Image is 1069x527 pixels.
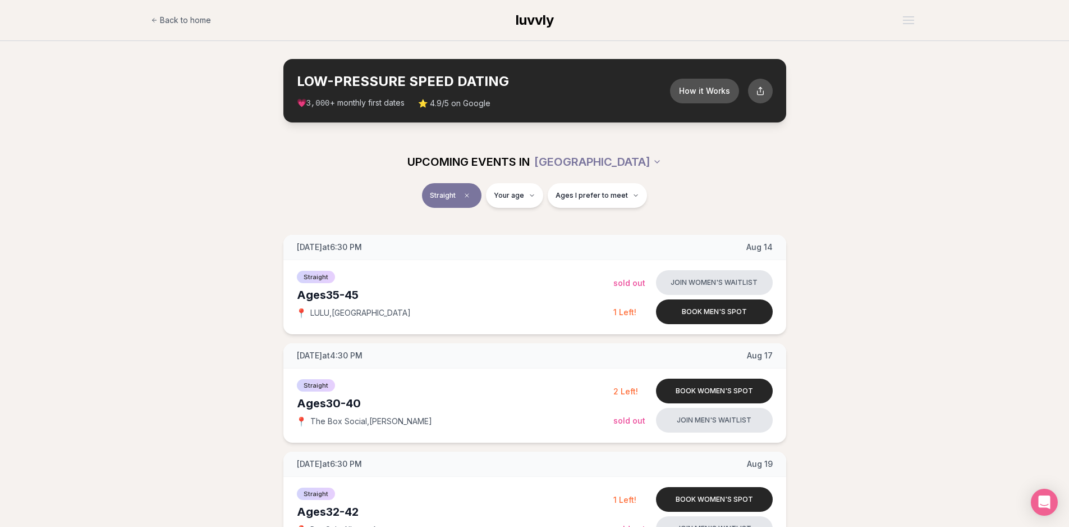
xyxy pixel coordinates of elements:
span: 💗 + monthly first dates [297,97,405,109]
span: [DATE] at 4:30 PM [297,350,363,361]
button: [GEOGRAPHIC_DATA] [534,149,662,174]
h2: LOW-PRESSURE SPEED DATING [297,72,670,90]
span: 📍 [297,308,306,317]
button: Book women's spot [656,379,773,403]
span: Aug 19 [747,458,773,470]
span: ⭐ 4.9/5 on Google [418,98,490,109]
div: Ages 35-45 [297,287,613,303]
span: Ages I prefer to meet [556,191,628,200]
span: The Box Social , [PERSON_NAME] [310,416,432,427]
span: Straight [297,379,335,392]
span: 1 Left! [613,495,636,505]
span: [DATE] at 6:30 PM [297,242,362,253]
button: StraightClear event type filter [422,183,481,208]
span: [DATE] at 6:30 PM [297,458,362,470]
span: Clear event type filter [460,189,474,202]
span: UPCOMING EVENTS IN [407,154,530,170]
div: Ages 30-40 [297,396,613,411]
span: Sold Out [613,416,645,425]
a: luvvly [516,11,554,29]
span: 3,000 [306,99,330,108]
span: Your age [494,191,524,200]
button: Open menu [898,12,919,29]
span: 2 Left! [613,387,638,396]
span: Straight [297,488,335,500]
div: Open Intercom Messenger [1031,489,1058,516]
span: Aug 17 [747,350,773,361]
span: Straight [430,191,456,200]
span: LULU , [GEOGRAPHIC_DATA] [310,307,411,319]
span: 1 Left! [613,307,636,317]
span: Straight [297,271,335,283]
span: luvvly [516,12,554,28]
button: Join women's waitlist [656,270,773,295]
a: Back to home [151,9,211,31]
button: Ages I prefer to meet [548,183,647,208]
span: Aug 14 [746,242,773,253]
span: Sold Out [613,278,645,288]
button: How it Works [670,79,739,103]
div: Ages 32-42 [297,504,613,520]
button: Book women's spot [656,487,773,512]
span: 📍 [297,417,306,426]
span: Back to home [160,15,211,26]
button: Book men's spot [656,299,773,324]
button: Your age [486,183,543,208]
button: Join men's waitlist [656,408,773,433]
